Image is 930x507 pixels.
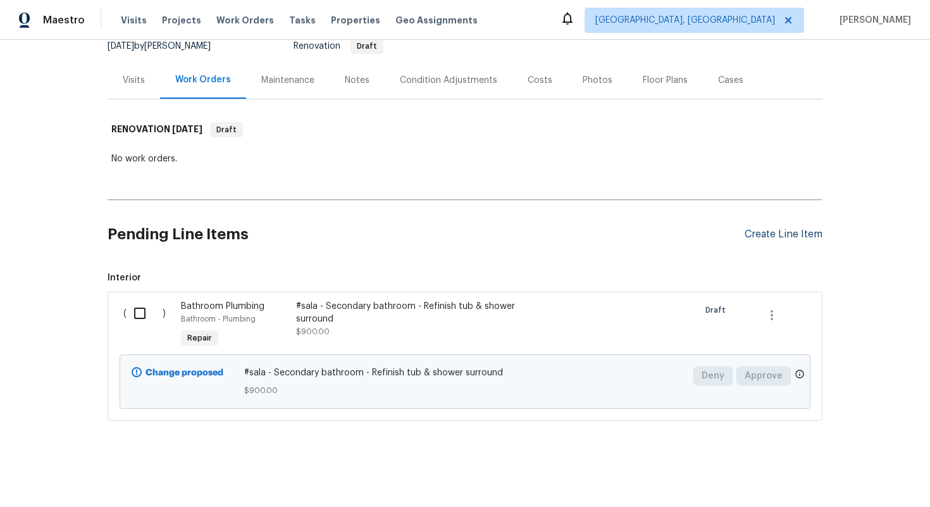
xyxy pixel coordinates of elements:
[181,315,256,323] span: Bathroom - Plumbing
[352,42,382,50] span: Draft
[331,14,380,27] span: Properties
[108,39,226,54] div: by [PERSON_NAME]
[121,14,147,27] span: Visits
[162,14,201,27] span: Projects
[108,110,822,150] div: RENOVATION [DATE]Draft
[261,74,314,87] div: Maintenance
[175,73,231,86] div: Work Orders
[244,366,686,379] span: #sala - Secondary bathroom - Refinish tub & shower surround
[400,74,497,87] div: Condition Adjustments
[296,328,330,335] span: $900.00
[693,366,733,385] button: Deny
[43,14,85,27] span: Maestro
[244,384,686,397] span: $900.00
[146,368,223,377] b: Change proposed
[111,153,819,165] div: No work orders.
[108,205,745,264] h2: Pending Line Items
[211,123,242,136] span: Draft
[345,74,369,87] div: Notes
[182,332,217,344] span: Repair
[583,74,612,87] div: Photos
[120,296,177,354] div: ( )
[123,74,145,87] div: Visits
[705,304,731,316] span: Draft
[395,14,478,27] span: Geo Assignments
[108,42,134,51] span: [DATE]
[834,14,911,27] span: [PERSON_NAME]
[795,369,805,382] span: Only a market manager or an area construction manager can approve
[528,74,552,87] div: Costs
[736,366,791,385] button: Approve
[111,122,202,137] h6: RENOVATION
[289,16,316,25] span: Tasks
[643,74,688,87] div: Floor Plans
[294,42,383,51] span: Renovation
[745,228,822,241] div: Create Line Item
[181,302,264,311] span: Bathroom Plumbing
[296,300,519,325] div: #sala - Secondary bathroom - Refinish tub & shower surround
[595,14,775,27] span: [GEOGRAPHIC_DATA], [GEOGRAPHIC_DATA]
[718,74,743,87] div: Cases
[172,125,202,134] span: [DATE]
[108,272,822,284] span: Interior
[216,14,274,27] span: Work Orders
